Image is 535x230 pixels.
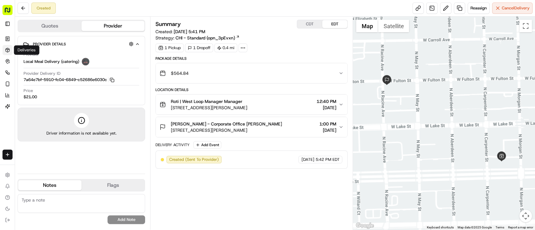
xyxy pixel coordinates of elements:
img: lmd_logo.png [82,58,89,65]
span: Provider Delivery ID [24,71,60,76]
span: Local Meal Delivery (catering) [24,59,79,64]
span: CHI - Standard (opn_3pEvxn) [176,35,235,41]
div: We're available if you need us! [21,66,79,71]
span: [DATE] [316,105,336,111]
button: [PERSON_NAME] - Corporate Office [PERSON_NAME][STREET_ADDRESS][PERSON_NAME]1:00 PM[DATE] [156,117,347,137]
div: 1 Dropoff [185,43,213,52]
button: 7a64e7bf-5910-fc04-6849-c52686e6030c [24,77,114,83]
span: Reassign [470,5,487,11]
div: Package Details [155,56,348,61]
img: Nash [6,6,19,19]
a: Terms (opens in new tab) [496,226,504,229]
span: [DATE] [319,127,336,133]
span: $21.00 [24,94,37,100]
button: Start new chat [107,62,114,69]
div: 📗 [6,91,11,96]
a: Open this area in Google Maps (opens a new window) [354,222,375,230]
a: 💻API Documentation [50,88,103,100]
input: Got a question? Start typing here... [16,40,113,47]
span: $564.84 [171,70,189,76]
div: Delivery Activity [155,142,190,147]
img: Google [354,222,375,230]
span: Cancel Delivery [502,5,530,11]
button: Toggle fullscreen view [519,20,532,32]
span: [PERSON_NAME] - Corporate Office [PERSON_NAME] [171,121,282,127]
button: Show satellite imagery [378,20,409,32]
span: Created: [155,28,205,35]
div: 0.4 mi [214,43,237,52]
span: Driver information is not available yet. [46,130,117,136]
span: 12:40 PM [316,98,336,105]
button: Add Event [193,141,221,149]
div: 1 Pickup [155,43,184,52]
img: 1736555255976-a54dd68f-1ca7-489b-9aae-adbdc363a1c4 [6,60,18,71]
button: Roti | West Loop Manager Manager[STREET_ADDRESS][PERSON_NAME]12:40 PM[DATE] [156,95,347,115]
p: Welcome 👋 [6,25,114,35]
span: [STREET_ADDRESS][PERSON_NAME] [171,127,282,133]
span: Pylon [62,106,76,111]
span: 5:42 PM EDT [315,157,339,162]
button: Flags [81,180,145,190]
span: [DATE] 5:41 PM [174,29,205,34]
span: Created (Sent To Provider) [169,157,219,162]
button: Map camera controls [519,210,532,222]
span: Roti | West Loop Manager Manager [171,98,242,105]
div: Strategy: [155,35,240,41]
a: Powered byPylon [44,106,76,111]
span: Map data ©2025 Google [458,226,492,229]
h3: Summary [155,21,181,27]
button: Keyboard shortcuts [427,225,454,230]
button: Provider [81,21,145,31]
button: CancelDelivery [492,3,532,14]
div: Start new chat [21,60,103,66]
button: $564.84 [156,63,347,83]
span: Knowledge Base [13,91,48,97]
button: Notes [18,180,81,190]
div: Deliveries [14,45,39,55]
span: Price [24,88,33,94]
button: CDT [297,20,322,28]
button: Reassign [468,3,490,14]
div: 💻 [53,91,58,96]
button: Show street map [356,20,378,32]
span: API Documentation [59,91,101,97]
span: Provider Details [33,42,66,47]
a: 📗Knowledge Base [4,88,50,100]
span: [STREET_ADDRESS][PERSON_NAME] [171,105,247,111]
a: CHI - Standard (opn_3pEvxn) [176,35,240,41]
a: Report a map error [508,226,533,229]
span: [DATE] [301,157,314,162]
div: Location Details [155,87,348,92]
button: EDT [322,20,347,28]
button: Quotes [18,21,81,31]
button: Provider Details [23,39,140,49]
span: 1:00 PM [319,121,336,127]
